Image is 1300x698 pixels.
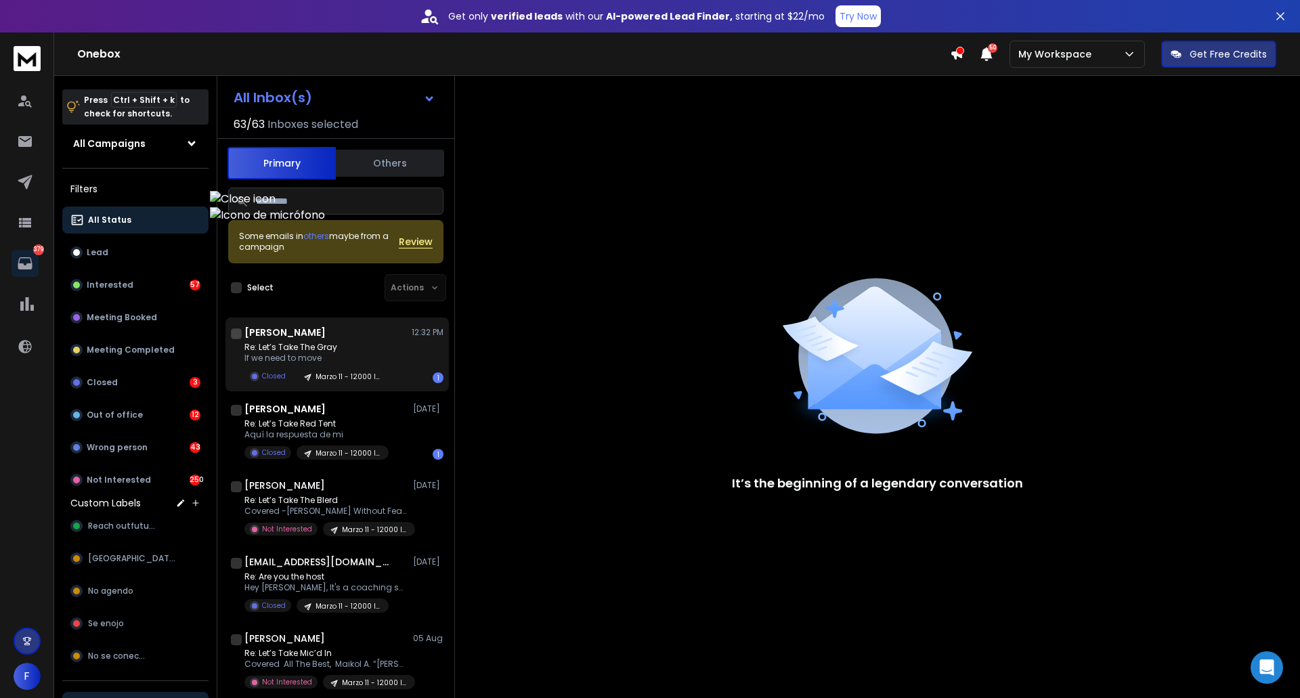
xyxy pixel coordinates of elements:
[267,116,358,133] h3: Inboxes selected
[262,448,286,458] p: Closed
[244,495,407,506] p: Re: Let’s Take The Blerd
[244,506,407,517] p: Covered -[PERSON_NAME] Without Fear!™
[448,9,825,23] p: Get only with our starting at $22/mo
[316,601,381,611] p: Marzo 11 - 12000 leads G Personal
[244,571,407,582] p: Re: Are you the host
[190,377,200,388] div: 3
[227,147,336,179] button: Primary
[77,46,950,62] h1: Onebox
[988,43,997,53] span: 50
[62,545,209,572] button: [GEOGRAPHIC_DATA]
[210,207,325,223] img: Icono de micrófono
[342,678,407,688] p: Marzo 11 - 12000 leads G Personal
[1018,47,1097,61] p: My Workspace
[244,353,389,364] p: If we need to move
[88,215,131,225] p: All Status
[239,231,399,253] div: Some emails in maybe from a campaign
[244,632,325,645] h1: [PERSON_NAME]
[62,642,209,670] button: No se conecto
[87,410,143,420] p: Out of office
[14,663,41,690] button: F
[62,336,209,364] button: Meeting Completed
[244,418,389,429] p: Re: Let’s Take Red Tent
[262,524,312,534] p: Not Interested
[87,312,157,323] p: Meeting Booked
[412,327,443,338] p: 12:32 PM
[433,372,443,383] div: 1
[87,280,133,290] p: Interested
[244,582,407,593] p: Hey [PERSON_NAME], It's a coaching session
[62,239,209,266] button: Lead
[262,677,312,687] p: Not Interested
[303,230,329,242] span: others
[62,466,209,494] button: Not Interested250
[836,5,881,27] button: Try Now
[840,9,877,23] p: Try Now
[87,377,118,388] p: Closed
[223,84,446,111] button: All Inbox(s)
[433,449,443,460] div: 1
[87,475,151,485] p: Not Interested
[190,280,200,290] div: 57
[244,479,325,492] h1: [PERSON_NAME]
[88,586,133,596] span: No agendo
[62,512,209,540] button: Reach outfuture
[244,648,407,659] p: Re: Let’s Take Mic’d In
[73,137,146,150] h1: All Campaigns
[62,271,209,299] button: Interested57
[336,148,444,178] button: Others
[62,130,209,157] button: All Campaigns
[316,448,381,458] p: Marzo 11 - 12000 leads G Personal
[62,577,209,605] button: No agendo
[111,92,177,108] span: Ctrl + Shift + k
[62,434,209,461] button: Wrong person43
[1190,47,1267,61] p: Get Free Credits
[62,304,209,331] button: Meeting Booked
[62,610,209,637] button: Se enojo
[190,410,200,420] div: 12
[210,191,325,207] img: Close icon
[70,496,141,510] h3: Custom Labels
[244,342,389,353] p: Re: Let’s Take The Gray
[12,250,39,277] a: 379
[244,659,407,670] p: Covered All The Best, Maikol A. “[PERSON_NAME]”
[14,46,41,71] img: logo
[244,326,326,339] h1: [PERSON_NAME]
[88,651,148,661] span: No se conecto
[1161,41,1276,68] button: Get Free Credits
[316,372,381,382] p: Marzo 11 - 12000 leads G Personal
[413,480,443,491] p: [DATE]
[88,521,156,531] span: Reach outfuture
[413,403,443,414] p: [DATE]
[342,525,407,535] p: Marzo 11 - 12000 leads G Personal
[190,475,200,485] div: 250
[62,179,209,198] h3: Filters
[399,235,433,248] button: Review
[88,618,124,629] span: Se enojo
[413,633,443,644] p: 05 Aug
[413,557,443,567] p: [DATE]
[1251,651,1283,684] div: Open Intercom Messenger
[84,93,190,121] p: Press to check for shortcuts.
[87,442,148,453] p: Wrong person
[244,555,393,569] h1: [EMAIL_ADDRESS][DOMAIN_NAME]
[234,116,265,133] span: 63 / 63
[88,553,177,564] span: [GEOGRAPHIC_DATA]
[87,345,175,355] p: Meeting Completed
[87,247,108,258] p: Lead
[190,442,200,453] div: 43
[247,282,274,293] label: Select
[62,401,209,429] button: Out of office12
[606,9,733,23] strong: AI-powered Lead Finder,
[244,402,326,416] h1: [PERSON_NAME]
[62,369,209,396] button: Closed3
[33,244,44,255] p: 379
[262,601,286,611] p: Closed
[262,371,286,381] p: Closed
[234,91,312,104] h1: All Inbox(s)
[244,429,389,440] p: Aquí la respuesta de mi
[62,206,209,234] button: All Status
